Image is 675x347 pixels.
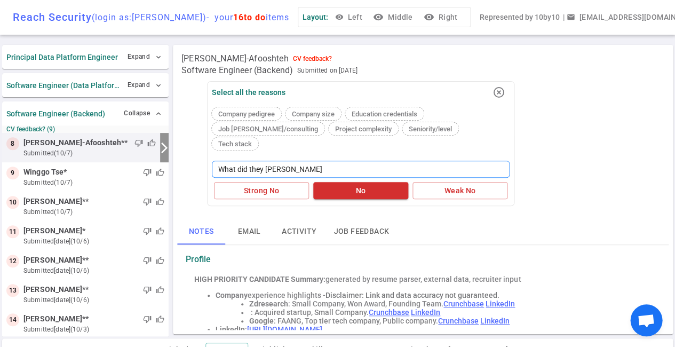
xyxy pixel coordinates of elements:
[404,125,456,133] span: Seniority/level
[249,317,652,325] li: : FAANG, Top tier tech company, Public company.
[630,304,662,336] div: Open chat
[23,313,82,325] span: [PERSON_NAME]
[207,12,289,22] span: - your items
[194,275,325,283] strong: HIGH PRIORITY CANDIDATE Summary:
[177,219,669,245] div: basic tabs example
[154,109,163,118] span: expand_less
[214,140,256,148] span: Tech stack
[6,196,19,209] div: 10
[143,256,152,265] span: thumb_down
[6,225,19,238] div: 11
[488,82,510,103] button: highlight_off
[156,198,164,206] span: thumb_up
[194,275,652,283] div: generated by resume parser, external data, recruiter input
[216,291,248,299] strong: Company
[125,49,164,65] button: Expand
[212,88,285,97] div: Select all the reasons
[214,182,309,200] button: Strong No
[347,110,422,118] span: Education credentials
[371,7,417,27] button: visibilityMiddle
[325,291,499,299] span: Disclaimer: Link and data accuracy not guaranteed.
[6,167,19,179] div: 9
[156,286,164,294] span: thumb_up
[154,81,163,90] span: expand_more
[369,308,409,317] a: Crunchbase
[23,178,164,187] small: submitted (10/7)
[335,13,343,21] span: visibility
[443,299,484,308] a: Crunchbase
[373,12,384,22] i: visibility
[156,256,164,265] span: thumb_up
[313,182,408,200] button: No
[147,139,156,147] span: thumb_up
[181,53,288,64] span: [PERSON_NAME]-Afooshteh
[214,125,322,133] span: Job [PERSON_NAME]/consulting
[23,236,164,246] small: submitted [DATE] (10/6)
[23,284,82,295] span: [PERSON_NAME]
[6,284,19,297] div: 13
[143,168,152,177] span: thumb_down
[6,53,118,61] strong: Principal Data Platform Engineer
[143,286,152,294] span: thumb_down
[134,139,143,147] span: thumb_down
[23,225,82,236] span: [PERSON_NAME]
[249,299,288,308] strong: Zdresearch
[297,65,358,76] span: Submitted on [DATE]
[216,325,652,334] li: :
[332,7,367,27] button: Left
[233,12,266,22] span: 16 to do
[214,110,279,118] span: Company pedigree
[23,167,63,178] span: Winggo Tse
[143,198,152,206] span: thumb_down
[225,219,273,245] button: Email
[156,315,164,324] span: thumb_up
[412,182,507,200] button: Weak No
[23,207,164,217] small: submitted (10/7)
[6,255,19,267] div: 12
[331,125,396,133] span: Project complexity
[216,325,245,334] strong: LinkedIn
[493,86,505,99] i: highlight_off
[216,291,652,299] li: experience highlights -
[325,219,398,245] button: Job feedback
[23,196,82,207] span: [PERSON_NAME]
[121,106,164,121] button: Collapse
[480,317,510,325] a: LinkedIn
[423,12,434,22] i: visibility
[421,7,462,27] button: visibilityRight
[249,299,652,308] li: : Small Company, Won Award, Founding Team.
[143,227,152,235] span: thumb_down
[125,77,164,93] button: Expand
[13,11,289,23] div: Reach Security
[181,65,293,76] span: Software Engineer (Backend)
[273,219,325,245] button: Activity
[158,141,171,154] i: arrow_forward_ios
[6,109,105,118] strong: Software Engineer (Backend)
[177,219,225,245] button: Notes
[143,315,152,324] span: thumb_down
[23,255,82,266] span: [PERSON_NAME]
[249,308,652,317] li: : Acquired startup, Small Company.
[411,308,440,317] a: LinkedIn
[6,125,164,133] small: CV feedback? (9)
[438,317,479,325] a: Crunchbase
[156,227,164,235] span: thumb_up
[23,266,164,275] small: submitted [DATE] (10/6)
[23,137,121,148] span: [PERSON_NAME]-Afooshteh
[249,317,274,325] strong: Google
[288,110,339,118] span: Company size
[566,13,575,21] span: email
[156,168,164,177] span: thumb_up
[292,55,331,62] div: CV feedback?
[212,161,510,178] textarea: What did they [PERSON_NAME]
[6,81,121,90] strong: Software Engineer (Data Platform)
[92,12,207,22] span: (login as: [PERSON_NAME] )
[23,148,156,158] small: submitted (10/7)
[154,53,163,61] span: expand_more
[6,313,19,326] div: 14
[186,254,211,264] strong: Profile
[6,137,19,150] div: 8
[303,13,328,21] span: Layout:
[23,295,164,305] small: submitted [DATE] (10/6)
[486,299,515,308] a: LinkedIn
